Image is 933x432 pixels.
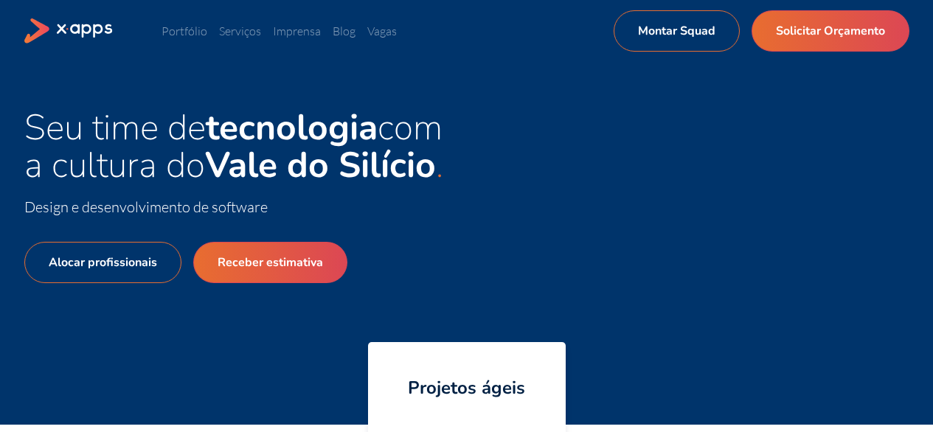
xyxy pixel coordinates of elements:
[752,10,909,52] a: Solicitar Orçamento
[205,141,436,189] strong: Vale do Silício
[193,242,347,283] a: Receber estimativa
[367,24,397,38] a: Vagas
[219,24,261,38] a: Serviços
[333,24,355,38] a: Blog
[162,24,207,38] a: Portfólio
[614,10,740,52] a: Montar Squad
[408,377,525,399] h4: Projetos ágeis
[273,24,321,38] a: Imprensa
[24,198,268,216] span: Design e desenvolvimento de software
[24,242,181,283] a: Alocar profissionais
[206,103,378,152] strong: tecnologia
[24,103,443,189] span: Seu time de com a cultura do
